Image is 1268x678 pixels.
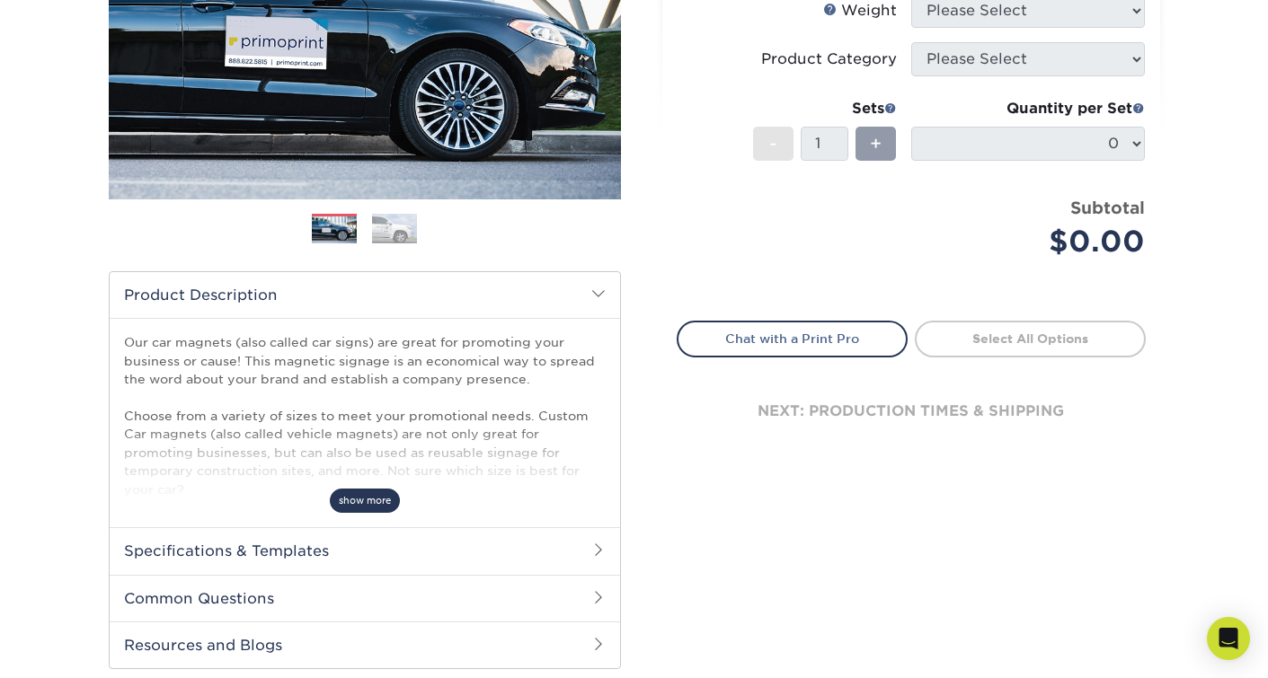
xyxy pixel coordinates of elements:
[769,130,777,157] span: -
[870,130,882,157] span: +
[761,48,897,70] div: Product Category
[110,575,620,621] h2: Common Questions
[312,215,357,246] img: Magnets and Buttons 01
[915,321,1146,357] a: Select All Options
[677,321,908,357] a: Chat with a Print Pro
[911,98,1145,119] div: Quantity per Set
[1207,617,1250,660] div: Open Intercom Messenger
[330,489,400,513] span: show more
[110,621,620,668] h2: Resources and Blogs
[110,272,620,318] h2: Product Description
[110,527,620,574] h2: Specifications & Templates
[1070,198,1145,217] strong: Subtotal
[372,213,417,244] img: Magnets and Buttons 02
[753,98,897,119] div: Sets
[925,220,1145,263] div: $0.00
[124,333,606,645] p: Our car magnets (also called car signs) are great for promoting your business or cause! This magn...
[677,357,1146,465] div: next: production times & shipping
